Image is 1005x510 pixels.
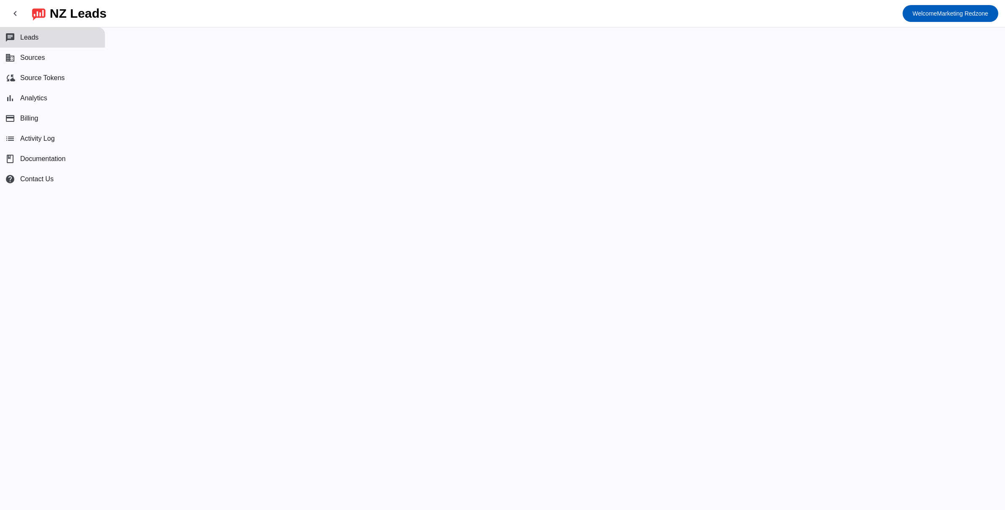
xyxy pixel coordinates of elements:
span: Documentation [20,155,66,163]
span: Sources [20,54,45,62]
span: Marketing Redzone [913,8,989,19]
span: Analytics [20,94,47,102]
span: Contact Us [20,175,54,183]
img: logo [32,6,46,21]
span: Leads [20,34,39,41]
div: NZ Leads [50,8,107,19]
mat-icon: chevron_left [10,8,20,19]
mat-icon: payment [5,113,15,123]
mat-icon: help [5,174,15,184]
span: Source Tokens [20,74,65,82]
mat-icon: cloud_sync [5,73,15,83]
span: book [5,154,15,164]
mat-icon: business [5,53,15,63]
mat-icon: bar_chart [5,93,15,103]
span: Billing [20,115,38,122]
button: WelcomeMarketing Redzone [903,5,999,22]
span: Activity Log [20,135,55,142]
mat-icon: chat [5,32,15,43]
span: Welcome [913,10,937,17]
mat-icon: list [5,134,15,144]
